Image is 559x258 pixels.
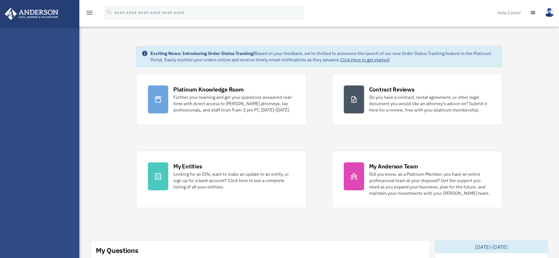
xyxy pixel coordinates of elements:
[545,8,554,17] img: User Pic
[3,8,60,20] img: Anderson Advisors Platinum Portal
[332,74,502,125] a: Contract Reviews Do you have a contract, rental agreement, or other legal document you would like...
[340,57,390,63] a: Click Here to get started!
[136,151,306,208] a: My Entities Looking for an EIN, want to make an update to an entity, or sign up for a bank accoun...
[332,151,502,208] a: My Anderson Team Did you know, as a Platinum Member, you have an entire professional team at your...
[369,94,490,113] div: Do you have a contract, rental agreement, or other legal document you would like an attorney's ad...
[369,162,418,170] div: My Anderson Team
[86,9,93,17] i: menu
[136,74,306,125] a: Platinum Knowledge Room Further your learning and get your questions answered real-time with dire...
[435,241,548,253] div: [DATE]-[DATE]
[150,50,497,63] div: Based on your feedback, we're thrilled to announce the launch of our new Order Status Tracking fe...
[106,9,113,16] i: search
[173,162,202,170] div: My Entities
[369,171,490,196] div: Did you know, as a Platinum Member, you have an entire professional team at your disposal? Get th...
[173,94,295,113] div: Further your learning and get your questions answered real-time with direct access to [PERSON_NAM...
[173,171,295,190] div: Looking for an EIN, want to make an update to an entity, or sign up for a bank account? Click her...
[150,51,255,56] strong: Exciting News: Introducing Order Status Tracking!
[173,85,244,93] div: Platinum Knowledge Room
[369,85,415,93] div: Contract Reviews
[96,246,138,255] div: My Questions
[86,11,93,17] a: menu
